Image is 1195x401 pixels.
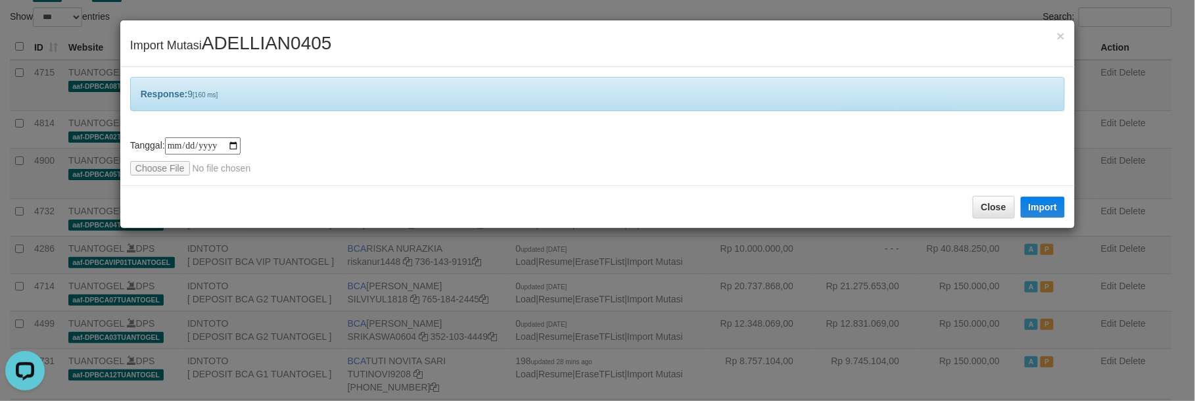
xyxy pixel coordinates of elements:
[202,33,332,53] span: ADELLIAN0405
[193,91,218,99] span: [160 ms]
[1057,29,1065,43] button: Close
[1021,197,1066,218] button: Import
[973,196,1015,218] button: Close
[141,89,188,99] b: Response:
[5,5,45,45] button: Open LiveChat chat widget
[130,39,332,52] span: Import Mutasi
[130,77,1065,111] div: 9
[1057,28,1065,43] span: ×
[130,137,1065,176] div: Tanggal:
